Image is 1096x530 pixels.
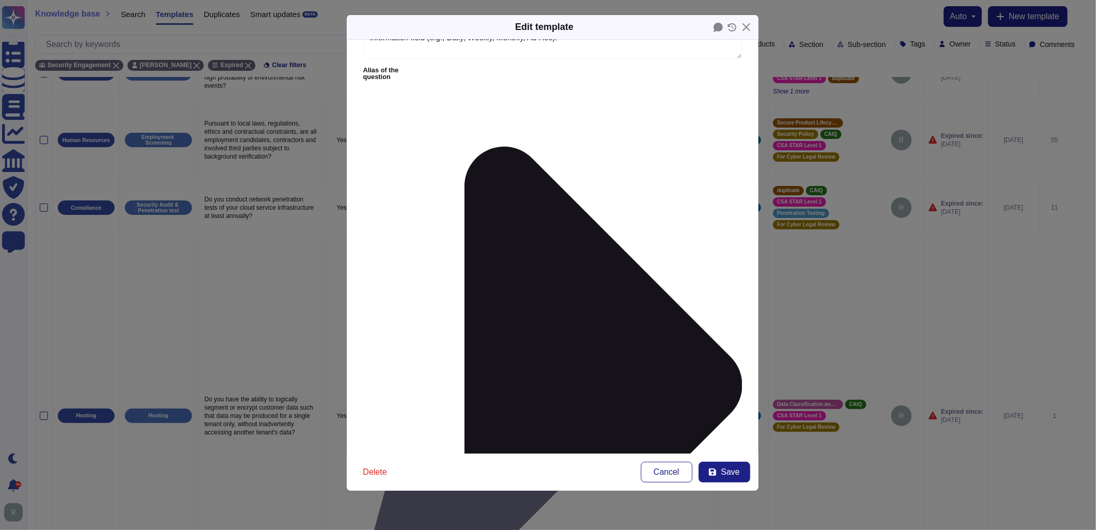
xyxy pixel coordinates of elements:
[738,19,754,35] button: Close
[654,468,680,476] span: Cancel
[355,462,395,482] button: Delete
[699,462,750,482] button: Save
[363,468,387,476] span: Delete
[721,468,739,476] span: Save
[641,462,692,482] button: Cancel
[515,20,573,34] div: Edit template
